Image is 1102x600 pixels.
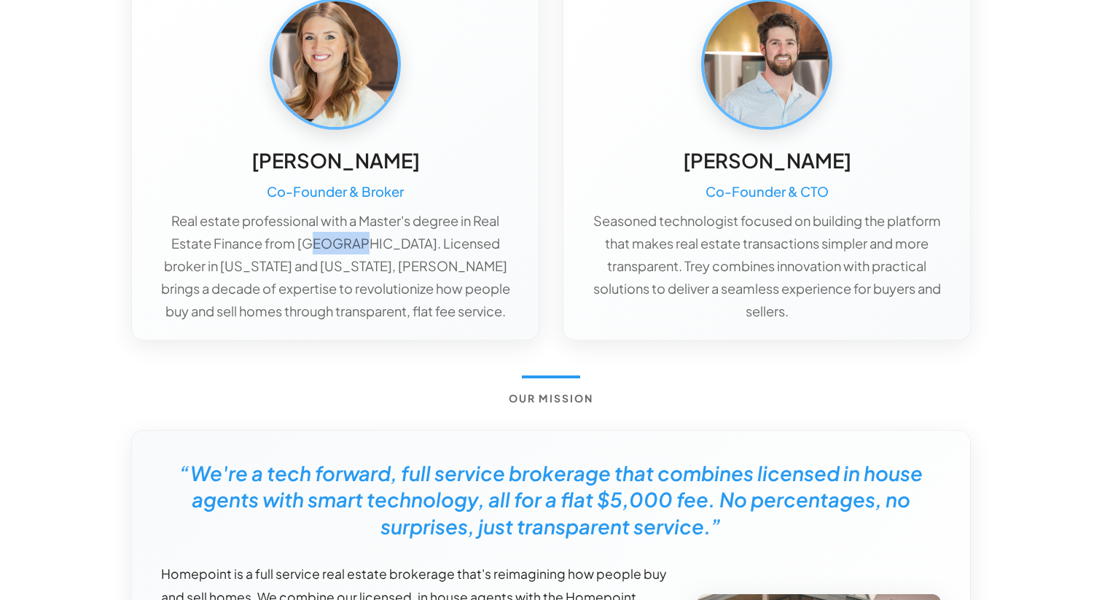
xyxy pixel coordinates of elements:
[273,1,398,127] img: Caroline McMeans
[251,147,420,174] h5: [PERSON_NAME]
[683,147,851,174] h5: [PERSON_NAME]
[704,1,829,127] img: Trey McMeans
[267,180,404,203] h6: Co-Founder & Broker
[587,209,947,322] p: Seasoned technologist focused on building the platform that makes real estate transactions simple...
[509,390,593,406] h6: Our Mission
[706,180,829,203] h6: Co-Founder & CTO
[161,460,941,540] h5: “We're a tech forward, full service brokerage that combines licensed in house agents with smart t...
[155,209,515,322] p: Real estate professional with a Master's degree in Real Estate Finance from [GEOGRAPHIC_DATA]. Li...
